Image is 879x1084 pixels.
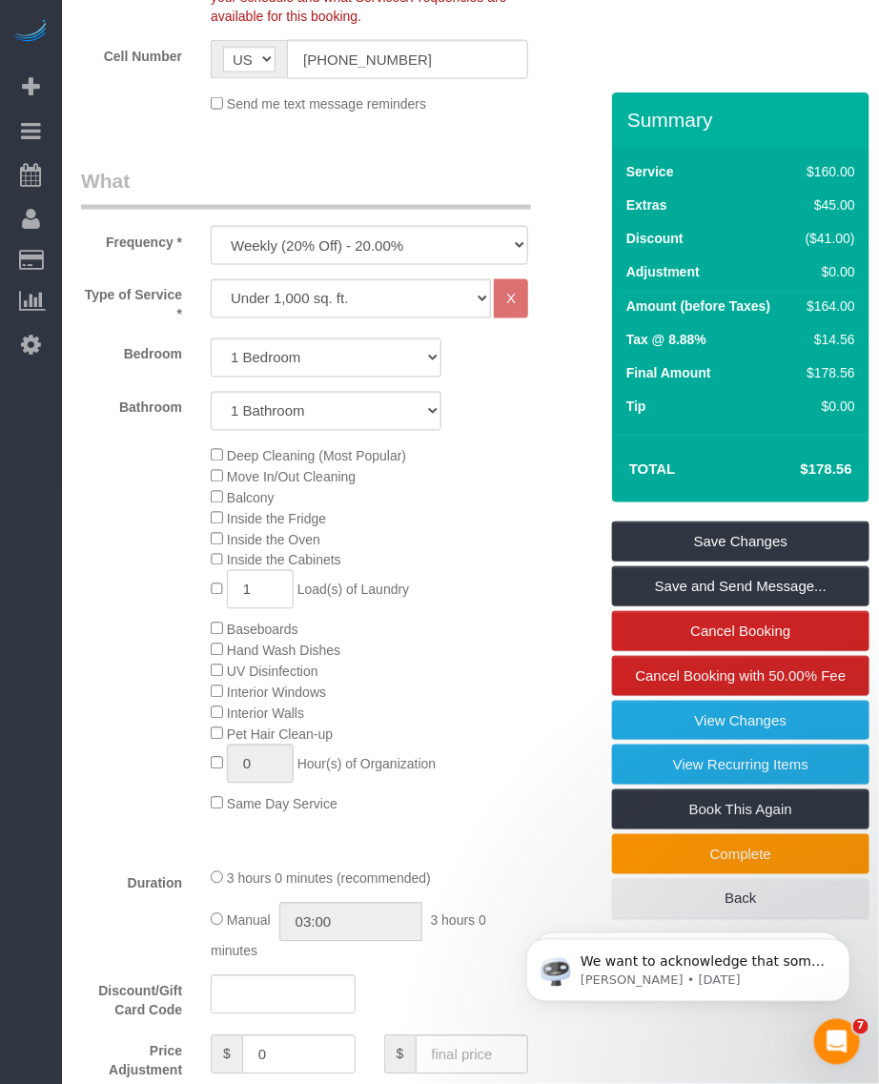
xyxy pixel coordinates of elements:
a: Cancel Booking [612,611,869,651]
a: Back [612,879,869,919]
iframe: Intercom notifications message [498,899,879,1033]
p: Message from Ellie, sent 1w ago [83,73,329,91]
a: View Changes [612,701,869,741]
a: View Recurring Items [612,745,869,785]
span: 7 [853,1019,869,1034]
label: Service [626,162,674,181]
div: $0.00 [799,262,856,281]
span: Cancel Booking with 50.00% Fee [636,667,847,684]
a: Book This Again [612,789,869,829]
label: Duration [67,868,196,893]
span: Inside the Fridge [227,512,326,527]
label: Discount/Gift Card Code [67,975,196,1020]
span: Move In/Out Cleaning [227,470,356,485]
span: Inside the Oven [227,533,320,548]
label: Final Amount [626,363,711,382]
span: 3 hours 0 minutes [211,913,486,959]
div: ($41.00) [799,229,856,248]
h3: Summary [627,109,860,131]
label: Tax @ 8.88% [626,330,706,349]
div: $178.56 [799,363,856,382]
span: We want to acknowledge that some users may be experiencing lag or slower performance in our softw... [83,55,328,317]
label: Tip [626,397,646,416]
span: UV Disinfection [227,665,318,680]
a: Save Changes [612,522,869,562]
span: $ [211,1035,242,1074]
div: $45.00 [799,195,856,215]
input: Cell Number [287,40,528,79]
span: Hour(s) of Organization [297,757,437,772]
label: Bedroom [67,338,196,364]
span: Send me text message reminders [227,97,426,112]
span: Same Day Service [227,797,337,812]
span: Hand Wash Dishes [227,644,340,659]
span: Pet Hair Clean-up [227,727,333,743]
span: Manual [227,913,271,929]
span: Inside the Cabinets [227,553,341,568]
label: Amount (before Taxes) [626,297,770,316]
label: Cell Number [67,40,196,66]
span: Interior Windows [227,685,326,701]
span: $ [384,1035,416,1074]
span: Load(s) of Laundry [297,583,410,598]
h4: $178.56 [744,461,852,478]
span: Deep Cleaning (Most Popular) [227,449,406,464]
a: Complete [612,834,869,874]
a: Cancel Booking with 50.00% Fee [612,656,869,696]
label: Price Adjustment [67,1035,196,1080]
input: final price [416,1035,529,1074]
legend: What [81,167,531,210]
label: Type of Service * [67,279,196,324]
iframe: Intercom live chat [814,1019,860,1065]
label: Extras [626,195,667,215]
div: $14.56 [799,330,856,349]
span: Interior Walls [227,706,304,722]
label: Discount [626,229,684,248]
label: Bathroom [67,392,196,418]
span: Baseboards [227,623,298,638]
strong: Total [629,460,676,477]
label: Frequency * [67,226,196,252]
span: 3 hours 0 minutes (recommended) [227,871,431,887]
div: $0.00 [799,397,856,416]
img: Automaid Logo [11,19,50,46]
div: $160.00 [799,162,856,181]
span: Balcony [227,491,275,506]
div: $164.00 [799,297,856,316]
label: Adjustment [626,262,700,281]
a: Save and Send Message... [612,566,869,606]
